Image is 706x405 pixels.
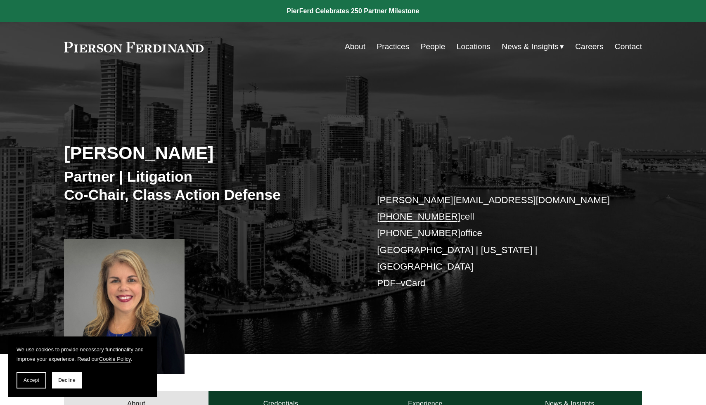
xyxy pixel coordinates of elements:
a: About [345,39,365,54]
button: Decline [52,372,82,388]
a: Practices [377,39,409,54]
a: Cookie Policy [99,356,131,362]
a: PDF [377,278,396,288]
span: Accept [24,377,39,383]
h2: [PERSON_NAME] [64,142,353,163]
button: Accept [17,372,46,388]
a: Contact [615,39,642,54]
a: People [421,39,445,54]
section: Cookie banner [8,336,157,397]
a: folder dropdown [502,39,564,54]
a: [PHONE_NUMBER] [377,211,460,222]
h3: Partner | Litigation Co-Chair, Class Action Defense [64,168,353,204]
a: [PERSON_NAME][EMAIL_ADDRESS][DOMAIN_NAME] [377,195,610,205]
a: Careers [575,39,603,54]
span: Decline [58,377,76,383]
a: vCard [401,278,426,288]
p: cell office [GEOGRAPHIC_DATA] | [US_STATE] | [GEOGRAPHIC_DATA] – [377,192,618,292]
span: News & Insights [502,40,559,54]
a: [PHONE_NUMBER] [377,228,460,238]
p: We use cookies to provide necessary functionality and improve your experience. Read our . [17,345,149,364]
a: Locations [457,39,490,54]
